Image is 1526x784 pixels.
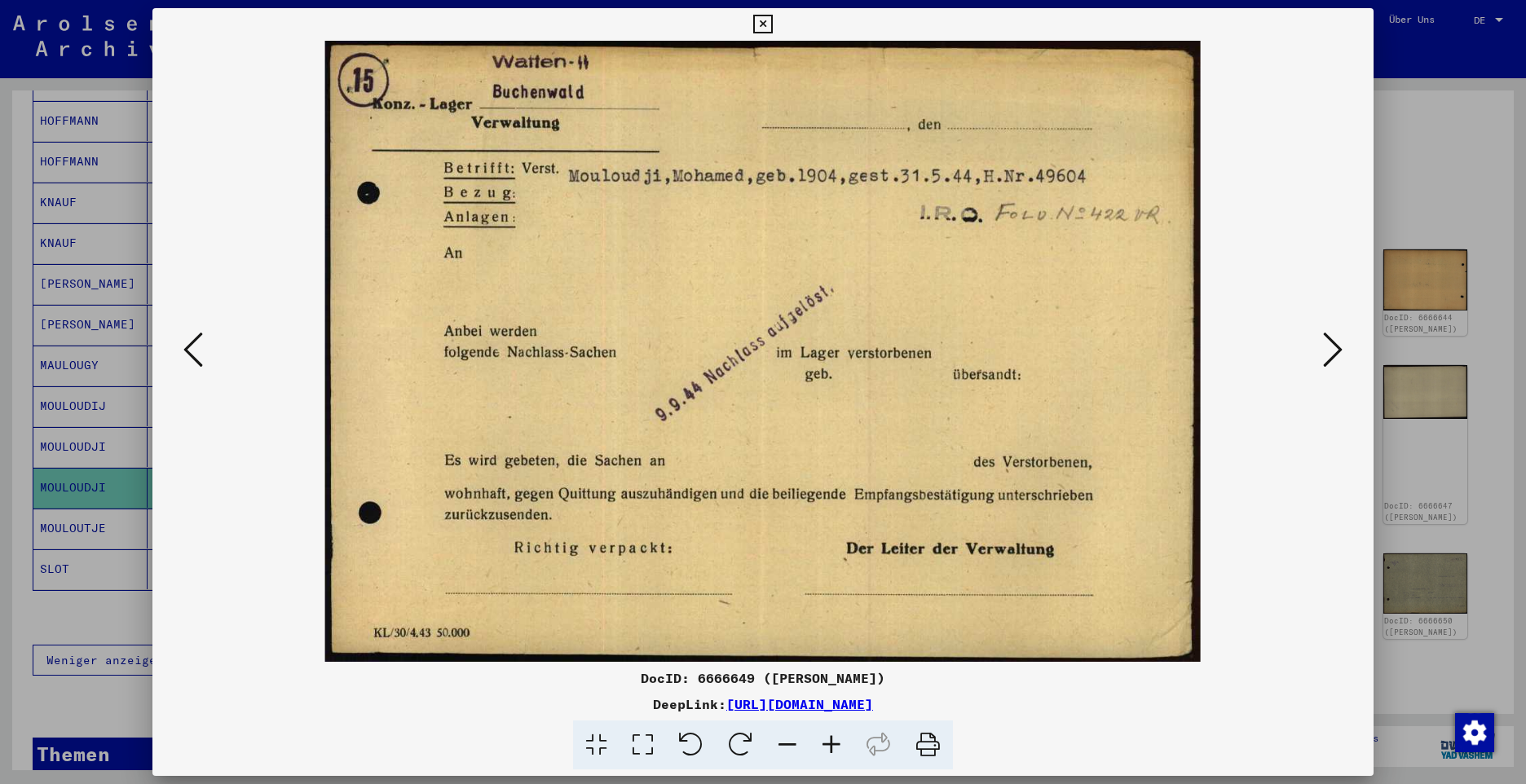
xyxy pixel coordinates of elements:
[152,694,1374,714] div: DeepLink:
[152,668,1374,688] div: DocID: 6666649 ([PERSON_NAME])
[1454,712,1493,751] div: Zustimmung ändern
[726,696,873,712] a: [URL][DOMAIN_NAME]
[208,41,1318,662] img: 001.jpg
[1455,713,1494,752] img: Zustimmung ändern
